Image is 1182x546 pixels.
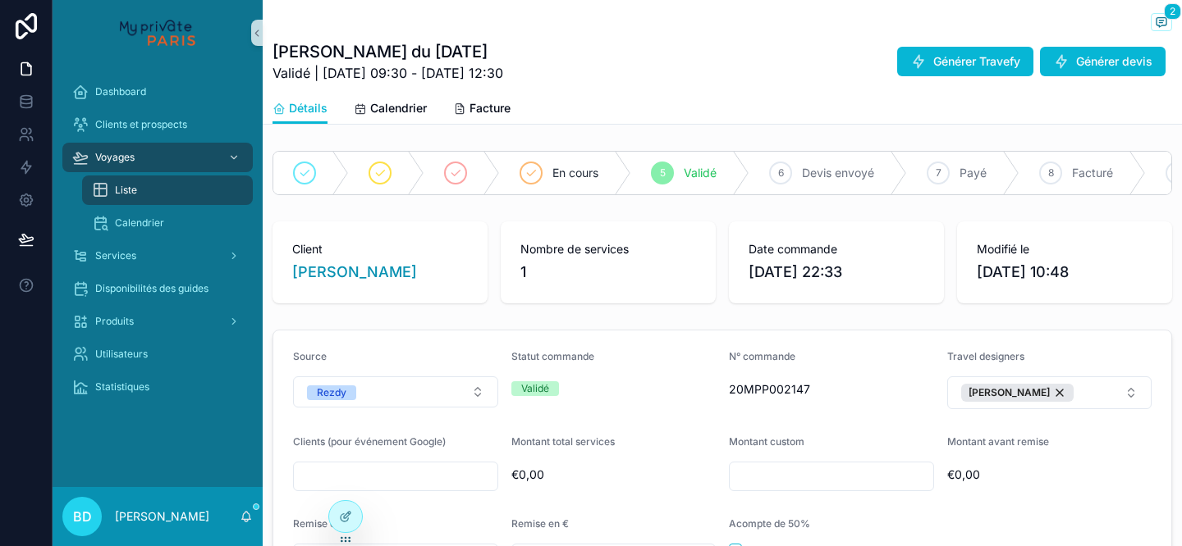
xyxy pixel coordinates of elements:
[370,100,427,116] span: Calendrier
[511,466,717,483] span: €0,00
[293,517,354,530] span: Remise en %
[684,165,717,181] span: Validé
[293,376,498,407] button: Select Button
[95,118,187,131] span: Clients et prospects
[115,216,164,230] span: Calendrier
[729,435,804,448] span: Montant custom
[95,85,146,98] span: Dashboard
[933,53,1020,70] span: Générer Travefy
[1164,3,1181,20] span: 2
[749,261,924,284] span: [DATE] 22:33
[273,93,328,125] a: Détails
[947,466,1152,483] span: €0,00
[453,93,511,126] a: Facture
[660,166,666,180] span: 5
[95,282,208,295] span: Disponibilités des guides
[961,384,1074,402] button: Unselect 14
[62,274,253,303] a: Disponibilités des guides
[95,348,148,361] span: Utilisateurs
[53,66,263,423] div: scrollable content
[115,184,137,197] span: Liste
[292,261,417,284] a: [PERSON_NAME]
[1040,47,1166,76] button: Générer devis
[778,166,784,180] span: 6
[1048,166,1054,180] span: 8
[1151,13,1172,34] button: 2
[273,63,503,83] span: Validé | [DATE] 09:30 - [DATE] 12:30
[977,241,1152,257] span: Modifié le
[354,93,427,126] a: Calendrier
[95,315,134,328] span: Produits
[293,350,327,362] span: Source
[511,350,594,362] span: Statut commande
[95,151,135,164] span: Voyages
[729,381,934,398] span: 20MPP002147
[289,100,328,116] span: Détails
[62,372,253,402] a: Statistiques
[947,435,1049,448] span: Montant avant remise
[729,350,795,362] span: N° commande
[82,208,253,238] a: Calendrier
[62,110,253,139] a: Clients et prospects
[62,307,253,336] a: Produits
[62,339,253,369] a: Utilisateurs
[749,241,924,257] span: Date commande
[936,166,941,180] span: 7
[947,376,1152,409] button: Select Button
[977,261,1152,284] span: [DATE] 10:48
[62,241,253,271] a: Services
[521,381,549,396] div: Validé
[520,241,696,257] span: Nombre de services
[1076,53,1152,70] span: Générer devis
[511,517,569,530] span: Remise en €
[73,507,92,526] span: BD
[95,249,136,262] span: Services
[293,435,446,448] span: Clients (pour événement Google)
[947,350,1024,362] span: Travel designers
[897,47,1033,76] button: Générer Travefy
[292,241,468,257] span: Client
[317,385,346,400] div: Rezdy
[95,380,149,394] span: Statistiques
[511,435,615,448] span: Montant total services
[82,175,253,205] a: Liste
[115,508,209,525] p: [PERSON_NAME]
[969,386,1050,399] span: [PERSON_NAME]
[62,143,253,172] a: Voyages
[470,100,511,116] span: Facture
[62,77,253,107] a: Dashboard
[729,517,810,530] span: Acompte de 50%
[802,165,874,181] span: Devis envoyé
[273,40,503,63] h1: [PERSON_NAME] du [DATE]
[120,20,195,46] img: App logo
[1072,165,1113,181] span: Facturé
[520,261,696,284] span: 1
[552,165,598,181] span: En cours
[960,165,987,181] span: Payé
